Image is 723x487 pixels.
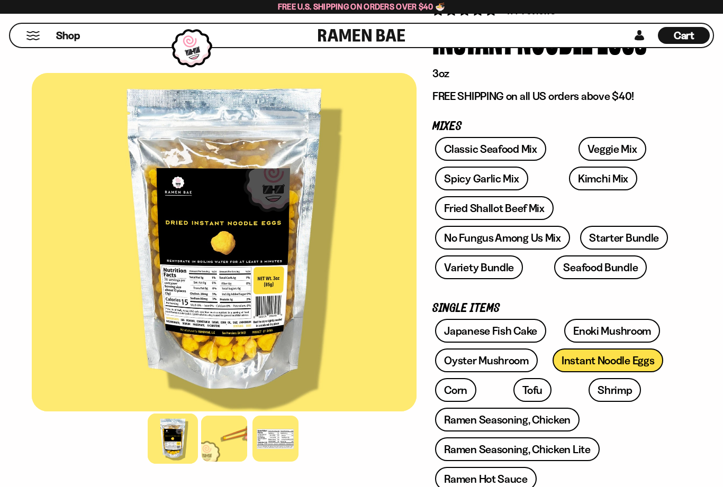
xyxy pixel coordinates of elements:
a: Enoki Mushroom [564,319,660,343]
span: Shop [56,29,80,43]
div: Eggs [597,18,647,58]
span: Cart [674,29,694,42]
a: Japanese Fish Cake [435,319,546,343]
a: Veggie Mix [579,137,646,161]
a: Ramen Seasoning, Chicken Lite [435,437,599,461]
a: Oyster Mushroom [435,348,538,372]
a: Seafood Bundle [554,255,647,279]
p: Single Items [432,304,675,314]
button: Mobile Menu Trigger [26,31,40,40]
a: Tofu [513,378,552,402]
p: Mixes [432,122,675,132]
div: Noodle [517,18,593,58]
div: Instant [432,18,513,58]
a: Kimchi Mix [569,167,637,190]
a: Variety Bundle [435,255,523,279]
span: Free U.S. Shipping on Orders over $40 🍜 [278,2,446,12]
a: Corn [435,378,476,402]
p: FREE SHIPPING on all US orders above $40! [432,89,675,103]
a: Classic Seafood Mix [435,137,546,161]
p: 3oz [432,67,675,80]
a: Ramen Seasoning, Chicken [435,408,580,431]
a: Starter Bundle [580,226,668,250]
a: Shop [56,27,80,44]
a: Shrimp [589,378,641,402]
a: Fried Shallot Beef Mix [435,196,553,220]
a: Spicy Garlic Mix [435,167,528,190]
div: Cart [658,24,710,47]
a: No Fungus Among Us Mix [435,226,570,250]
